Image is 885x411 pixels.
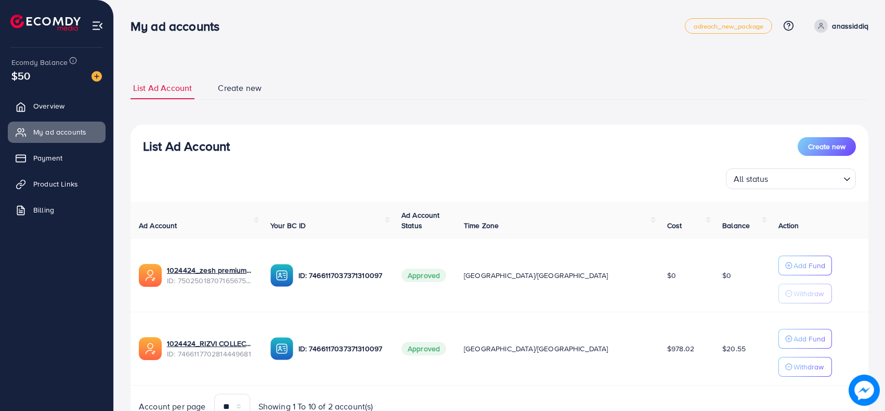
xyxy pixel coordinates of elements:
[167,275,254,286] span: ID: 7502501870716567553
[270,264,293,287] img: ic-ba-acc.ded83a64.svg
[270,337,293,360] img: ic-ba-acc.ded83a64.svg
[849,375,880,406] img: image
[139,220,177,231] span: Ad Account
[10,15,81,31] img: logo
[33,205,54,215] span: Billing
[139,337,162,360] img: ic-ads-acc.e4c84228.svg
[131,19,228,34] h3: My ad accounts
[722,343,746,354] span: $20.55
[401,342,446,355] span: Approved
[808,141,845,152] span: Create new
[667,343,694,354] span: $978.02
[667,270,676,281] span: $0
[11,68,30,83] span: $50
[778,220,799,231] span: Action
[685,18,772,34] a: adreach_new_package
[722,270,731,281] span: $0
[8,96,106,116] a: Overview
[167,265,254,275] a: 1024424_zesh premium_1746812348176
[793,259,825,272] p: Add Fund
[133,82,192,94] span: List Ad Account
[732,171,771,187] span: All status
[401,269,446,282] span: Approved
[167,338,254,349] a: 1024424_RIZVI COLLECTION_1738340999943
[167,349,254,359] span: ID: 7466117702814449681
[726,168,856,189] div: Search for option
[8,148,106,168] a: Payment
[464,270,608,281] span: [GEOGRAPHIC_DATA]/[GEOGRAPHIC_DATA]
[793,361,824,373] p: Withdraw
[218,82,262,94] span: Create new
[8,174,106,194] a: Product Links
[832,20,868,32] p: anassiddiq
[8,200,106,220] a: Billing
[33,179,78,189] span: Product Links
[667,220,682,231] span: Cost
[298,342,385,355] p: ID: 7466117037371310097
[694,23,763,30] span: adreach_new_package
[92,71,102,82] img: image
[298,269,385,282] p: ID: 7466117037371310097
[139,264,162,287] img: ic-ads-acc.e4c84228.svg
[810,19,868,33] a: anassiddiq
[143,139,230,154] h3: List Ad Account
[778,284,832,303] button: Withdraw
[167,338,254,360] div: <span class='underline'>1024424_RIZVI COLLECTION_1738340999943</span></br>7466117702814449681
[11,57,68,68] span: Ecomdy Balance
[33,127,86,137] span: My ad accounts
[778,357,832,377] button: Withdraw
[798,137,856,156] button: Create new
[722,220,750,231] span: Balance
[778,256,832,275] button: Add Fund
[8,122,106,142] a: My ad accounts
[778,329,832,349] button: Add Fund
[33,153,62,163] span: Payment
[92,20,103,32] img: menu
[793,333,825,345] p: Add Fund
[167,265,254,286] div: <span class='underline'>1024424_zesh premium_1746812348176</span></br>7502501870716567553
[464,220,499,231] span: Time Zone
[464,343,608,354] span: [GEOGRAPHIC_DATA]/[GEOGRAPHIC_DATA]
[270,220,306,231] span: Your BC ID
[33,101,64,111] span: Overview
[772,169,839,187] input: Search for option
[793,287,824,300] p: Withdraw
[401,210,440,231] span: Ad Account Status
